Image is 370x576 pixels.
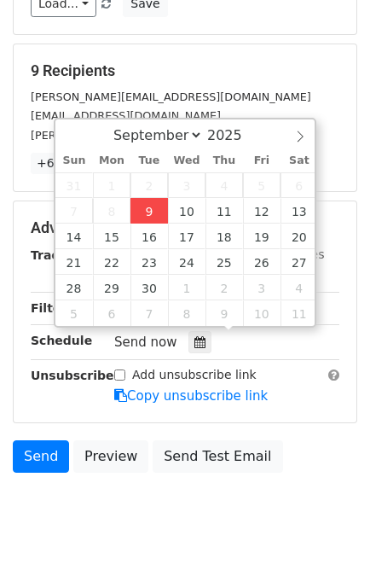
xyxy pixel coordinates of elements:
span: Sun [55,155,93,166]
a: Send [13,440,69,473]
span: Thu [205,155,243,166]
span: October 10, 2025 [243,300,280,326]
span: October 5, 2025 [55,300,93,326]
span: September 19, 2025 [243,224,280,249]
span: September 24, 2025 [168,249,205,275]
span: September 15, 2025 [93,224,130,249]
span: October 3, 2025 [243,275,280,300]
span: September 30, 2025 [130,275,168,300]
label: Add unsubscribe link [132,366,257,384]
span: September 29, 2025 [93,275,130,300]
a: Copy unsubscribe link [114,388,268,404]
span: September 14, 2025 [55,224,93,249]
span: September 10, 2025 [168,198,205,224]
span: September 17, 2025 [168,224,205,249]
span: September 28, 2025 [55,275,93,300]
span: September 5, 2025 [243,172,280,198]
span: September 1, 2025 [93,172,130,198]
span: September 4, 2025 [205,172,243,198]
h5: Advanced [31,218,339,237]
span: October 8, 2025 [168,300,205,326]
span: Wed [168,155,205,166]
span: September 21, 2025 [55,249,93,275]
span: September 22, 2025 [93,249,130,275]
span: October 4, 2025 [280,275,318,300]
span: October 2, 2025 [205,275,243,300]
iframe: Chat Widget [285,494,370,576]
strong: Tracking [31,248,88,262]
span: September 11, 2025 [205,198,243,224]
span: September 7, 2025 [55,198,93,224]
span: Tue [130,155,168,166]
span: September 2, 2025 [130,172,168,198]
strong: Schedule [31,334,92,347]
span: Fri [243,155,280,166]
span: September 3, 2025 [168,172,205,198]
span: September 23, 2025 [130,249,168,275]
strong: Unsubscribe [31,369,114,382]
span: August 31, 2025 [55,172,93,198]
span: Mon [93,155,130,166]
span: October 1, 2025 [168,275,205,300]
span: September 27, 2025 [280,249,318,275]
span: September 8, 2025 [93,198,130,224]
a: +6 more [31,153,95,174]
span: September 9, 2025 [130,198,168,224]
strong: Filters [31,301,74,315]
span: September 16, 2025 [130,224,168,249]
h5: 9 Recipients [31,61,339,80]
input: Year [203,127,264,143]
span: September 26, 2025 [243,249,280,275]
span: October 7, 2025 [130,300,168,326]
span: Sat [280,155,318,166]
span: Send now [114,335,177,350]
a: Send Test Email [153,440,282,473]
span: October 9, 2025 [205,300,243,326]
span: September 25, 2025 [205,249,243,275]
small: [PERSON_NAME][EMAIL_ADDRESS][DOMAIN_NAME] [31,129,311,142]
a: Preview [73,440,148,473]
span: September 13, 2025 [280,198,318,224]
span: September 6, 2025 [280,172,318,198]
small: [EMAIL_ADDRESS][DOMAIN_NAME] [31,109,221,122]
small: [PERSON_NAME][EMAIL_ADDRESS][DOMAIN_NAME] [31,90,311,103]
span: October 11, 2025 [280,300,318,326]
span: September 18, 2025 [205,224,243,249]
span: October 6, 2025 [93,300,130,326]
span: September 20, 2025 [280,224,318,249]
span: September 12, 2025 [243,198,280,224]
